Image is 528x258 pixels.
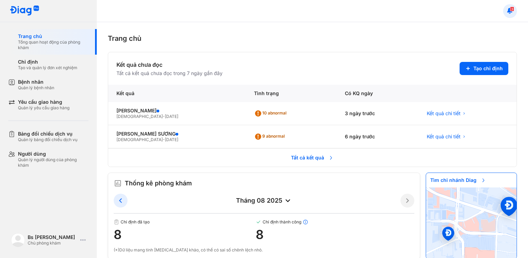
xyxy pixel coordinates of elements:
div: 10 abnormal [254,108,289,119]
div: Quản lý bệnh nhân [18,85,54,91]
img: logo [10,6,39,16]
div: Yêu cầu giao hàng [18,99,69,105]
div: (*)Dữ liệu mang tính [MEDICAL_DATA] khảo, có thể có sai số chênh lệch nhỏ. [114,247,414,253]
span: [DEMOGRAPHIC_DATA] [116,137,163,142]
div: tháng 08 2025 [128,196,400,205]
span: Chỉ định thành công [256,219,414,225]
div: Quản lý người dùng của phòng khám [18,157,88,168]
button: Tạo chỉ định [460,62,508,75]
div: Bảng đối chiếu dịch vụ [18,131,77,137]
div: Chỉ định [18,59,77,65]
span: Kết quả chi tiết [427,110,461,117]
div: Bs [PERSON_NAME] [28,234,77,240]
img: info.7e716105.svg [303,219,308,225]
span: - [163,114,165,119]
div: Quản lý yêu cầu giao hàng [18,105,69,111]
div: Tạo và quản lý đơn xét nghiệm [18,65,77,71]
div: Quản lý bảng đối chiếu dịch vụ [18,137,77,142]
div: 3 ngày trước [337,102,418,125]
div: Kết quả [108,85,246,102]
div: Trang chủ [18,33,88,39]
div: Người dùng [18,151,88,157]
div: [PERSON_NAME] SƯƠNG [116,131,237,137]
div: Trang chủ [108,33,517,44]
span: Tạo chỉ định [473,65,503,72]
span: [DATE] [165,137,178,142]
div: Chủ phòng khám [28,240,77,246]
div: 6 ngày trước [337,125,418,148]
div: [PERSON_NAME] [116,108,237,114]
span: Tìm chi nhánh Diag [426,173,490,187]
span: 3 [510,7,514,11]
span: 8 [114,228,256,241]
span: Kết quả chi tiết [427,133,461,140]
span: - [163,137,165,142]
span: Thống kê phòng khám [125,178,192,188]
span: Chỉ định đã tạo [114,219,256,225]
span: [DATE] [165,114,178,119]
img: checked-green.01cc79e0.svg [256,219,261,225]
img: document.50c4cfd0.svg [114,219,119,225]
div: Tổng quan hoạt động của phòng khám [18,39,88,50]
span: 8 [256,228,414,241]
img: logo [11,233,25,247]
div: Tất cả kết quả chưa đọc trong 7 ngày gần đây [116,70,223,76]
div: Bệnh nhân [18,79,54,85]
div: Kết quả chưa đọc [116,61,223,69]
img: order.5a6da16c.svg [114,179,122,187]
div: Có KQ ngày [337,85,418,102]
div: 9 abnormal [254,131,287,142]
span: [DEMOGRAPHIC_DATA] [116,114,163,119]
div: Tình trạng [246,85,337,102]
span: Tất cả kết quả [287,150,338,165]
